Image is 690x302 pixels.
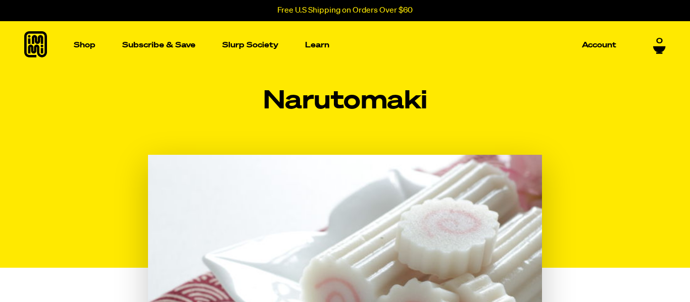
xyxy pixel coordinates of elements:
a: Shop [70,21,100,69]
a: 0 [653,37,666,54]
a: Subscribe & Save [118,37,200,53]
p: Shop [74,41,95,49]
p: Account [582,41,616,49]
p: Subscribe & Save [122,41,195,49]
a: Learn [301,21,333,69]
a: Slurp Society [218,37,282,53]
p: Slurp Society [222,41,278,49]
p: Free U.S Shipping on Orders Over $60 [277,6,413,15]
p: Learn [305,41,329,49]
nav: Main navigation [70,21,620,69]
h1: Narutomaki [148,87,542,116]
span: 0 [656,37,663,46]
a: Account [578,37,620,53]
